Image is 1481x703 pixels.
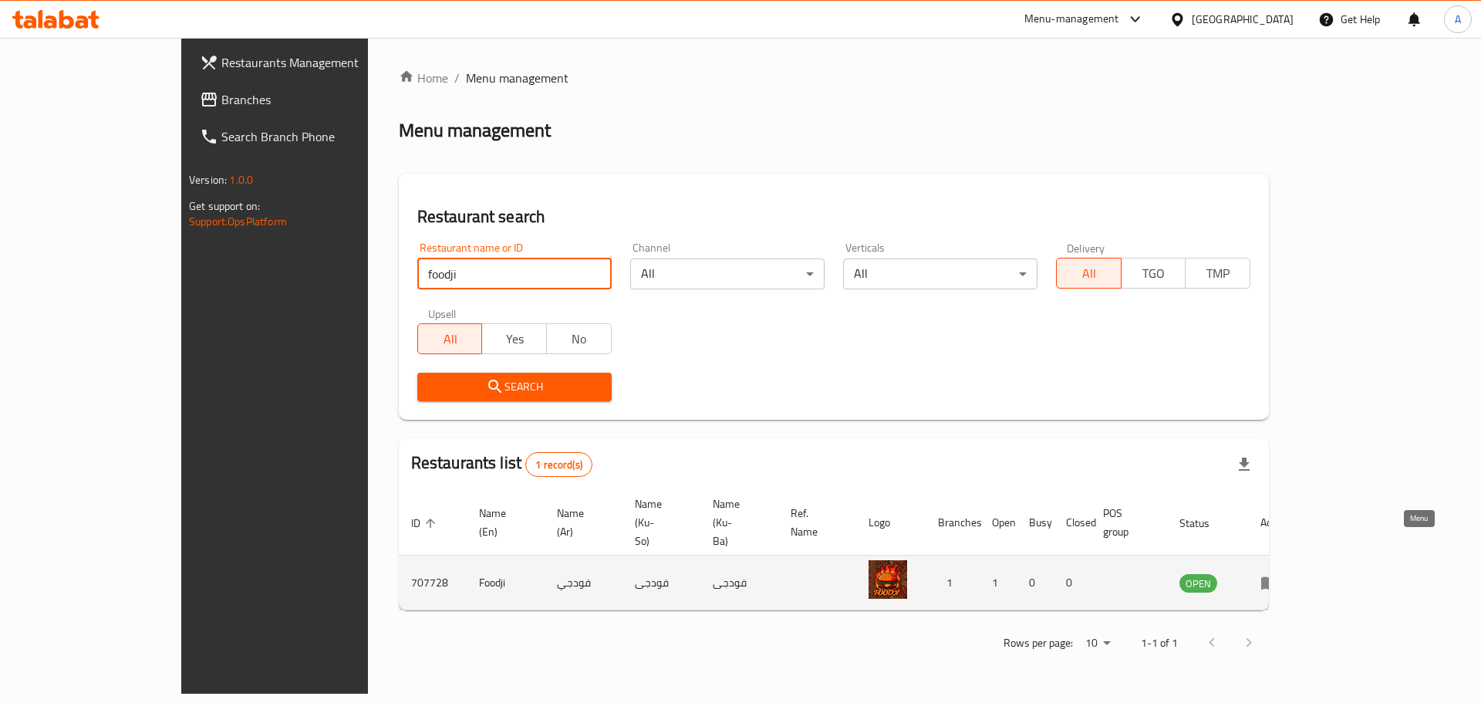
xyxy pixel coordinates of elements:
[417,259,612,289] input: Search for restaurant name or ID..
[926,490,980,556] th: Branches
[1192,262,1244,285] span: TMP
[1179,514,1230,532] span: Status
[1056,258,1122,289] button: All
[466,69,568,87] span: Menu management
[700,556,778,610] td: فودجی
[980,556,1017,610] td: 1
[430,377,599,397] span: Search
[557,504,604,541] span: Name (Ar)
[488,328,541,350] span: Yes
[187,81,429,118] a: Branches
[411,514,440,532] span: ID
[1067,242,1105,253] label: Delivery
[1063,262,1115,285] span: All
[1179,575,1217,593] span: OPEN
[187,118,429,155] a: Search Branch Phone
[189,211,287,232] a: Support.OpsPlatform
[1179,574,1217,593] div: OPEN
[980,490,1017,556] th: Open
[428,308,457,319] label: Upsell
[843,259,1037,289] div: All
[526,458,592,472] span: 1 record(s)
[189,196,260,216] span: Get support on:
[1017,490,1054,556] th: Busy
[399,490,1301,610] table: enhanced table
[187,44,429,81] a: Restaurants Management
[635,495,682,550] span: Name (Ku-So)
[1103,504,1149,541] span: POS group
[411,451,592,477] h2: Restaurants list
[481,323,547,354] button: Yes
[479,504,526,541] span: Name (En)
[546,323,612,354] button: No
[622,556,700,610] td: فودجی
[1024,10,1119,29] div: Menu-management
[399,118,551,143] h2: Menu management
[1079,632,1116,655] div: Rows per page:
[1248,490,1301,556] th: Action
[399,69,1269,87] nav: breadcrumb
[1128,262,1180,285] span: TGO
[1226,446,1263,483] div: Export file
[1455,11,1461,28] span: A
[221,90,417,109] span: Branches
[1054,556,1091,610] td: 0
[417,373,612,401] button: Search
[221,53,417,72] span: Restaurants Management
[417,323,483,354] button: All
[1121,258,1186,289] button: TGO
[713,495,760,550] span: Name (Ku-Ba)
[525,452,592,477] div: Total records count
[1192,11,1294,28] div: [GEOGRAPHIC_DATA]
[467,556,545,610] td: Foodji
[417,205,1250,228] h2: Restaurant search
[424,328,477,350] span: All
[545,556,622,610] td: فودجي
[630,259,825,289] div: All
[926,556,980,610] td: 1
[1004,634,1073,653] p: Rows per page:
[791,504,838,541] span: Ref. Name
[869,560,907,599] img: Foodji
[1054,490,1091,556] th: Closed
[229,170,253,190] span: 1.0.0
[856,490,926,556] th: Logo
[553,328,606,350] span: No
[221,127,417,146] span: Search Branch Phone
[1185,258,1250,289] button: TMP
[399,556,467,610] td: 707728
[189,170,227,190] span: Version:
[1017,556,1054,610] td: 0
[454,69,460,87] li: /
[1141,634,1178,653] p: 1-1 of 1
